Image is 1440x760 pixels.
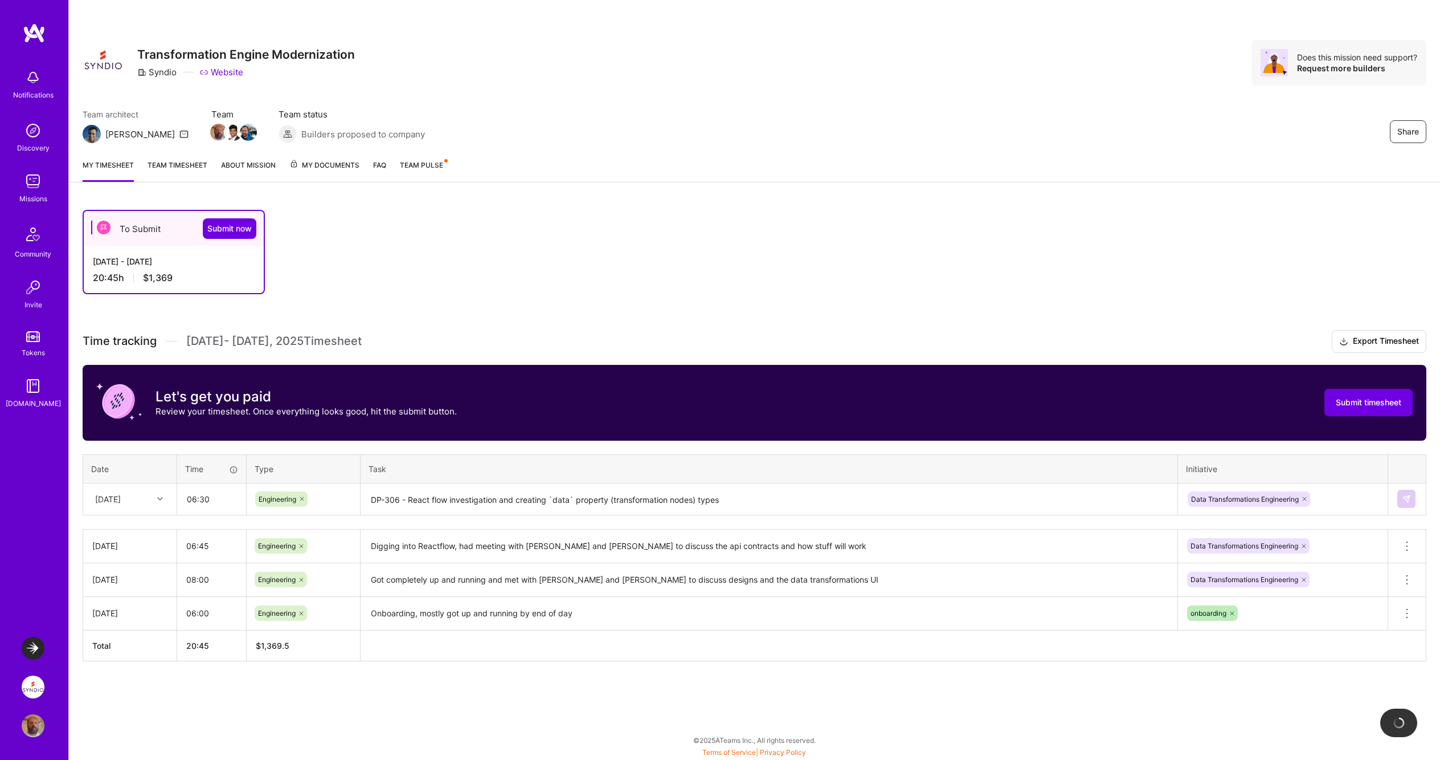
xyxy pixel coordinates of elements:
[1297,63,1417,74] div: Request more builders
[1402,494,1411,503] img: Submit
[362,598,1176,629] textarea: Onboarding, mostly got up and running by end of day
[1397,490,1417,508] div: null
[83,108,189,120] span: Team architect
[92,607,167,619] div: [DATE]
[95,493,121,505] div: [DATE]
[362,485,1176,515] textarea: DP-306 - React flow investigation and creating `data` property (transformation nodes) types
[92,574,167,586] div: [DATE]
[83,454,177,483] th: Date
[373,159,386,182] a: FAQ
[1324,389,1413,416] button: Submit timesheet
[1261,49,1288,76] img: Avatar
[83,40,124,81] img: Company Logo
[1191,575,1298,584] span: Data Transformations Engineering
[211,108,256,120] span: Team
[241,123,256,142] a: Team Member Avatar
[211,123,226,142] a: Team Member Avatar
[259,495,296,503] span: Engineering
[225,124,242,141] img: Team Member Avatar
[258,542,296,550] span: Engineering
[93,255,255,267] div: [DATE] - [DATE]
[13,89,54,101] div: Notifications
[177,630,247,661] th: 20:45
[256,641,289,651] span: $ 1,369.5
[199,66,243,78] a: Website
[289,159,359,182] a: My Documents
[179,129,189,139] i: icon Mail
[279,125,297,143] img: Builders proposed to company
[400,159,447,182] a: Team Pulse
[156,388,457,405] h3: Let's get you paid
[1191,609,1226,617] span: onboarding
[83,159,134,182] a: My timesheet
[22,375,44,397] img: guide book
[15,248,51,260] div: Community
[23,23,46,43] img: logo
[137,47,355,62] h3: Transformation Engine Modernization
[702,748,756,757] a: Terms of Service
[22,676,44,698] img: Syndio: Transformation Engine Modernization
[362,531,1176,562] textarea: Digging into Reactflow, had meeting with [PERSON_NAME] and [PERSON_NAME] to discuss the api contr...
[22,714,44,737] img: User Avatar
[240,124,257,141] img: Team Member Avatar
[1297,52,1417,63] div: Does this mission need support?
[19,714,47,737] a: User Avatar
[22,276,44,299] img: Invite
[203,218,256,239] button: Submit now
[22,66,44,89] img: bell
[1391,716,1406,730] img: loading
[22,170,44,193] img: teamwork
[22,347,45,359] div: Tokens
[258,609,296,617] span: Engineering
[19,637,47,660] a: LaunchDarkly: Backend and Fullstack Support
[1186,463,1380,475] div: Initiative
[362,564,1176,596] textarea: Got completely up and running and met with [PERSON_NAME] and [PERSON_NAME] to discuss designs and...
[96,379,142,424] img: coin
[361,454,1178,483] th: Task
[137,66,177,78] div: Syndio
[177,564,246,595] input: HH:MM
[6,397,61,409] div: [DOMAIN_NAME]
[1191,542,1298,550] span: Data Transformations Engineering
[177,598,246,628] input: HH:MM
[177,531,246,561] input: HH:MM
[279,108,425,120] span: Team status
[760,748,806,757] a: Privacy Policy
[22,119,44,142] img: discovery
[83,334,157,348] span: Time tracking
[1332,330,1426,353] button: Export Timesheet
[24,299,42,311] div: Invite
[226,123,241,142] a: Team Member Avatar
[157,496,163,502] i: icon Chevron
[22,637,44,660] img: LaunchDarkly: Backend and Fullstack Support
[702,748,806,757] span: |
[247,454,361,483] th: Type
[92,540,167,552] div: [DATE]
[19,676,47,698] a: Syndio: Transformation Engine Modernization
[19,221,47,248] img: Community
[19,193,47,205] div: Missions
[84,211,264,246] div: To Submit
[97,221,111,234] img: To Submit
[17,142,50,154] div: Discovery
[26,331,40,342] img: tokens
[143,272,173,284] span: $1,369
[258,575,296,584] span: Engineering
[105,128,175,140] div: [PERSON_NAME]
[207,223,252,234] span: Submit now
[148,159,207,182] a: Team timesheet
[178,484,246,514] input: HH:MM
[221,159,276,182] a: About Mission
[400,161,443,169] span: Team Pulse
[1191,495,1299,503] span: Data Transformations Engineering
[1336,397,1401,408] span: Submit timesheet
[1390,120,1426,143] button: Share
[210,124,227,141] img: Team Member Avatar
[137,68,146,77] i: icon CompanyGray
[1339,336,1348,348] i: icon Download
[83,125,101,143] img: Team Architect
[93,272,255,284] div: 20:45 h
[186,334,362,348] span: [DATE] - [DATE] , 2025 Timesheet
[83,630,177,661] th: Total
[68,726,1440,754] div: © 2025 ATeams Inc., All rights reserved.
